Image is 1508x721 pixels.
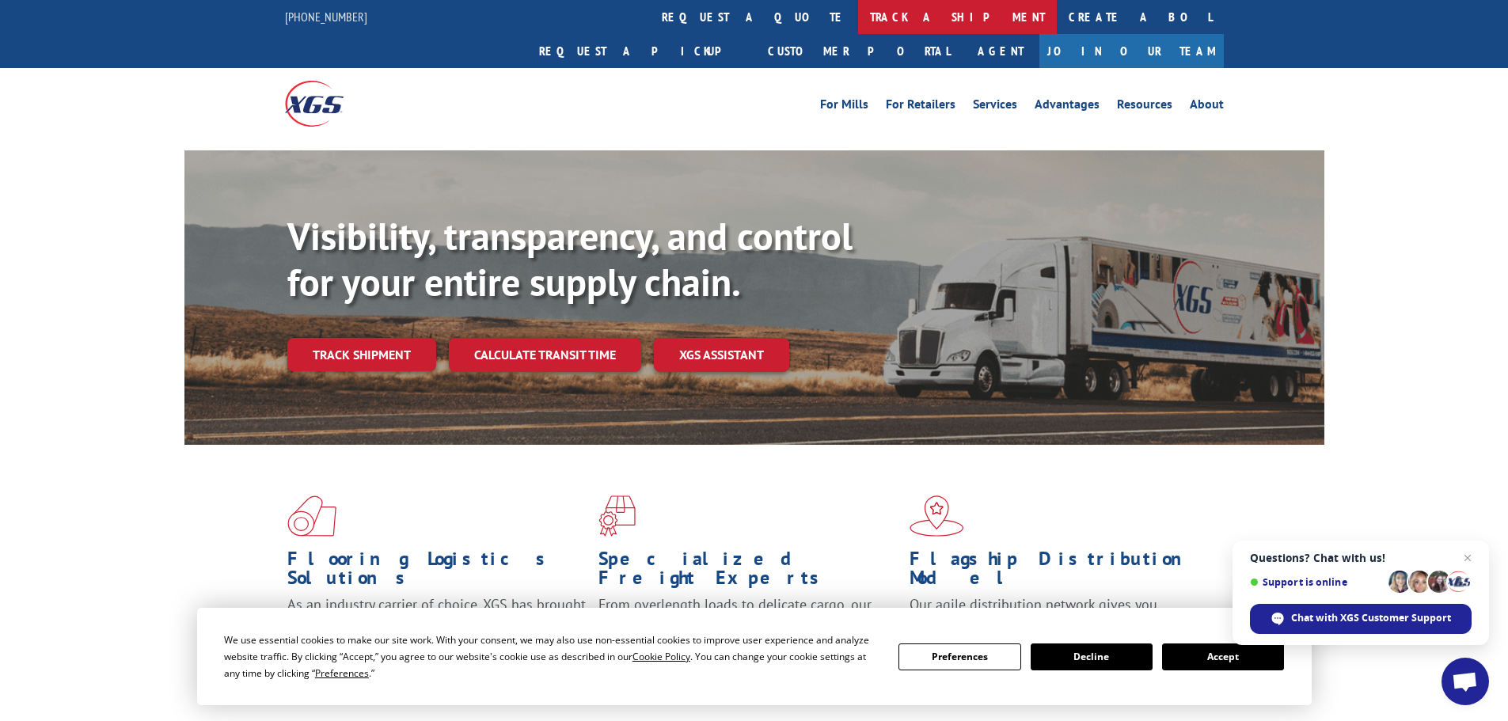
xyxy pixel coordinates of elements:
div: We use essential cookies to make our site work. With your consent, we may also use non-essential ... [224,632,879,681]
div: Chat with XGS Customer Support [1250,604,1472,634]
a: Track shipment [287,338,436,371]
a: Calculate transit time [449,338,641,372]
img: xgs-icon-flagship-distribution-model-red [910,495,964,537]
a: About [1190,98,1224,116]
img: xgs-icon-focused-on-flooring-red [598,495,636,537]
b: Visibility, transparency, and control for your entire supply chain. [287,211,853,306]
a: For Retailers [886,98,955,116]
h1: Flagship Distribution Model [910,549,1209,595]
a: Advantages [1035,98,1100,116]
a: XGS ASSISTANT [654,338,789,372]
span: As an industry carrier of choice, XGS has brought innovation and dedication to flooring logistics... [287,595,586,651]
span: Questions? Chat with us! [1250,552,1472,564]
a: [PHONE_NUMBER] [285,9,367,25]
span: Preferences [315,666,369,680]
a: Resources [1117,98,1172,116]
a: Services [973,98,1017,116]
span: Support is online [1250,576,1383,588]
a: Agent [962,34,1039,68]
img: xgs-icon-total-supply-chain-intelligence-red [287,495,336,537]
span: Our agile distribution network gives you nationwide inventory management on demand. [910,595,1201,632]
button: Accept [1162,643,1284,670]
a: Request a pickup [527,34,756,68]
a: For Mills [820,98,868,116]
span: Cookie Policy [632,650,690,663]
div: Cookie Consent Prompt [197,608,1312,705]
h1: Flooring Logistics Solutions [287,549,587,595]
span: Close chat [1458,548,1477,567]
a: Join Our Team [1039,34,1224,68]
span: Chat with XGS Customer Support [1291,611,1451,625]
p: From overlength loads to delicate cargo, our experienced staff knows the best way to move your fr... [598,595,898,666]
h1: Specialized Freight Experts [598,549,898,595]
button: Decline [1031,643,1153,670]
div: Open chat [1442,658,1489,705]
a: Customer Portal [756,34,962,68]
button: Preferences [898,643,1020,670]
